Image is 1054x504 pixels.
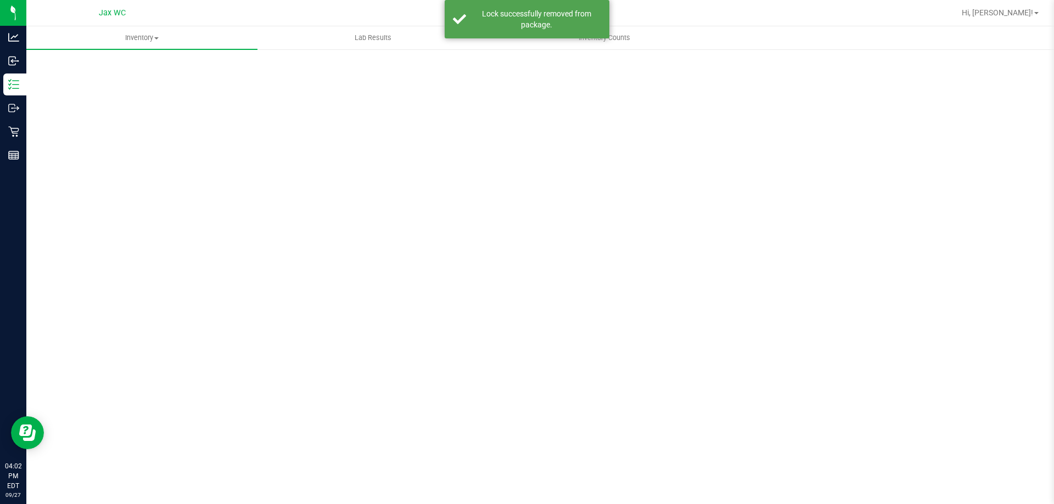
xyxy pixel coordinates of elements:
[8,103,19,114] inline-svg: Outbound
[8,126,19,137] inline-svg: Retail
[8,79,19,90] inline-svg: Inventory
[257,26,489,49] a: Lab Results
[99,8,126,18] span: Jax WC
[8,32,19,43] inline-svg: Analytics
[11,416,44,449] iframe: Resource center
[340,33,406,43] span: Lab Results
[962,8,1033,17] span: Hi, [PERSON_NAME]!
[5,461,21,491] p: 04:02 PM EDT
[8,55,19,66] inline-svg: Inbound
[26,26,257,49] a: Inventory
[8,150,19,161] inline-svg: Reports
[5,491,21,499] p: 09/27
[472,8,601,30] div: Lock successfully removed from package.
[26,33,257,43] span: Inventory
